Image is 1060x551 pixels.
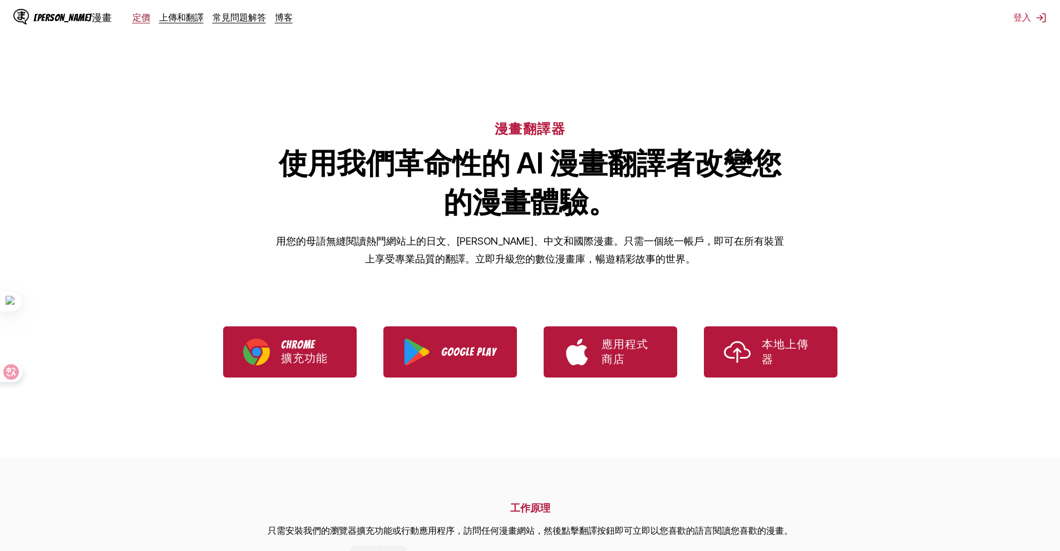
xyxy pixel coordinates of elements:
[243,339,270,365] img: Chrome 標誌
[724,339,751,365] img: 上傳圖示
[13,9,132,27] a: IsManga 標誌[PERSON_NAME]漫畫
[602,338,648,365] font: 應用程式商店
[1013,12,1047,24] button: 登入
[564,339,590,365] img: App Store 標誌
[762,338,808,365] font: 本地上傳器
[281,339,315,351] font: Chrome
[1013,12,1031,23] font: 登入
[1036,12,1047,23] img: 登出
[281,352,328,364] font: 擴充功能
[441,346,496,358] font: Google Play
[403,339,430,365] img: Google Play 標誌
[704,326,837,378] a: 使用 IsManga 本地上傳器
[383,326,517,378] a: 從 Google Play 下載 IsManga
[213,12,266,23] a: 常見問題解答
[132,12,150,23] a: 定價
[13,9,29,24] img: IsManga 標誌
[510,502,550,514] font: 工作原理
[495,121,565,137] font: 漫畫翻譯器
[279,146,781,220] font: 使用我們革命性的 AI 漫畫翻譯者改變您的漫畫體驗。
[276,235,784,265] font: 用您的母語無縫閱讀熱門網站上的日文、[PERSON_NAME]、中文和國際漫畫。只需一個統一帳戶，即可在所有裝置上享受專業品質的翻譯。立即升級您的數位漫畫庫，暢遊精彩故事的世界。
[159,12,204,23] a: 上傳和翻譯
[544,326,677,378] a: 從 App Store 下載 IsManga
[223,326,357,378] a: 下載 IsManga Chrome 擴充功能
[33,12,112,23] font: [PERSON_NAME]漫畫
[275,12,293,23] a: 博客
[268,525,793,536] font: 只需安裝我們的瀏覽器擴充功能或行動應用程序，訪問任何漫畫網站，然後點擊翻譯按鈕即可立即以您喜歡的語言閱讀您喜歡的漫畫。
